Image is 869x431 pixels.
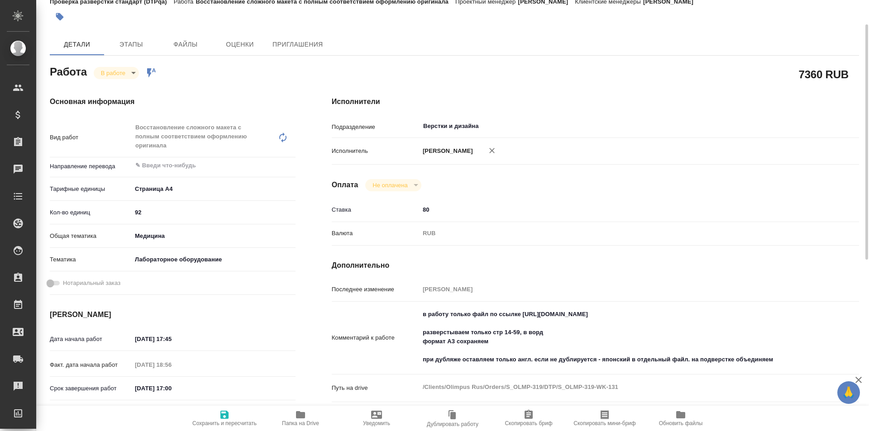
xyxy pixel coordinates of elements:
h4: Оплата [332,180,358,190]
span: Приглашения [272,39,323,50]
p: Дата начала работ [50,335,132,344]
span: Скопировать мини-бриф [573,420,635,426]
p: Тематика [50,255,132,264]
p: Вид работ [50,133,132,142]
input: Пустое поле [132,358,211,371]
input: Пустое поле [420,283,815,296]
p: Тарифные единицы [50,185,132,194]
div: В работе [365,179,421,191]
input: ✎ Введи что-нибудь [134,160,263,171]
input: ✎ Введи что-нибудь [420,203,815,216]
input: ✎ Введи что-нибудь [132,382,211,395]
div: RUB [420,226,815,241]
span: Уведомить [363,420,390,426]
p: Ставка [332,205,420,214]
button: Удалить исполнителя [482,141,502,161]
button: Сохранить и пересчитать [186,406,263,431]
h4: Исполнители [332,96,859,107]
div: Страница А4 [132,181,296,197]
span: Нотариальный заказ [63,279,120,288]
p: Срок завершения работ [50,384,132,393]
span: Файлы [164,39,207,50]
p: Направление перевода [50,162,132,171]
h2: 7360 RUB [799,66,849,82]
span: Обновить файлы [659,420,703,426]
div: Лабораторное оборудование [132,252,296,267]
p: Факт. дата начала работ [50,360,132,369]
p: Последнее изменение [332,285,420,294]
p: [PERSON_NAME] [420,147,473,156]
button: Скопировать бриф [491,406,567,431]
p: Подразделение [332,123,420,132]
p: Комментарий к работе [332,333,420,342]
p: Путь на drive [332,384,420,393]
span: Скопировать бриф [505,420,552,426]
h4: Дополнительно [332,260,859,271]
button: Папка на Drive [263,406,339,431]
p: Исполнитель [332,147,420,156]
button: Open [810,125,812,127]
button: Добавить тэг [50,7,70,27]
span: Этапы [110,39,153,50]
button: Уведомить [339,406,415,431]
div: Медицина [132,228,296,244]
button: В работе [98,69,128,77]
p: Валюта [332,229,420,238]
button: Не оплачена [370,181,410,189]
span: Сохранить и пересчитать [192,420,257,426]
span: Детали [55,39,99,50]
textarea: /Clients/Olimpus Rus/Orders/S_OLMP-319/DTP/S_OLMP-319-WK-131 [420,379,815,395]
button: Скопировать мини-бриф [567,406,643,431]
p: Кол-во единиц [50,208,132,217]
span: Дублировать работу [427,421,478,427]
span: Оценки [218,39,262,50]
button: Дублировать работу [415,406,491,431]
h4: Основная информация [50,96,296,107]
span: Папка на Drive [282,420,319,426]
div: В работе [94,67,139,79]
h2: Работа [50,63,87,79]
button: Обновить файлы [643,406,719,431]
h4: [PERSON_NAME] [50,309,296,320]
p: Общая тематика [50,232,132,241]
button: Open [291,165,292,166]
input: ✎ Введи что-нибудь [132,332,211,346]
textarea: в работу только файл по ссылке [URL][DOMAIN_NAME] разверстываем только стр 14-59, в ворд формат А... [420,307,815,367]
button: 🙏 [837,381,860,404]
input: ✎ Введи что-нибудь [132,206,296,219]
span: 🙏 [841,383,856,402]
